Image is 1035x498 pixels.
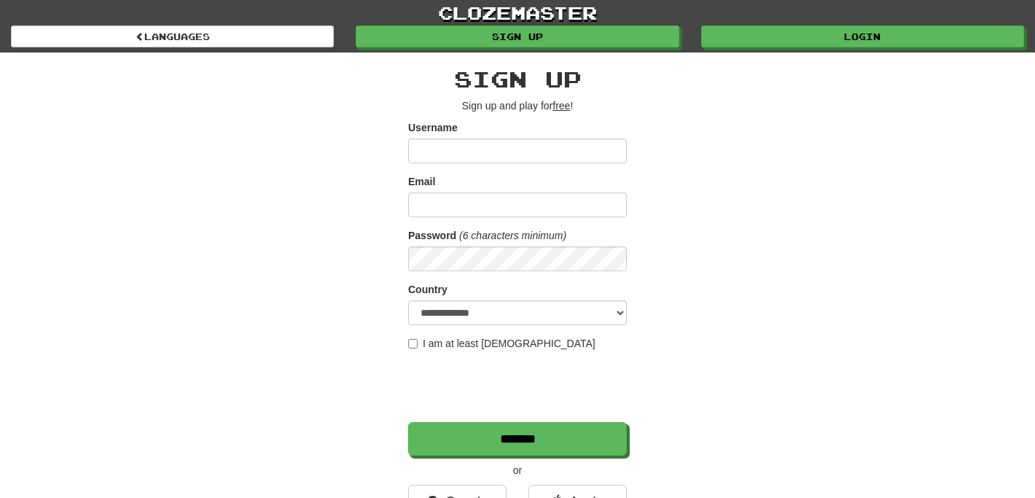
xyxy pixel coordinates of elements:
p: Sign up and play for ! [408,98,627,113]
label: Email [408,174,435,189]
label: Password [408,228,456,243]
a: Login [701,26,1024,47]
input: I am at least [DEMOGRAPHIC_DATA] [408,339,418,349]
iframe: reCAPTCHA [408,358,630,415]
h2: Sign up [408,67,627,91]
label: I am at least [DEMOGRAPHIC_DATA] [408,336,595,351]
a: Sign up [356,26,679,47]
u: free [552,100,570,112]
em: (6 characters minimum) [459,230,566,241]
label: Username [408,120,458,135]
p: or [408,463,627,478]
a: Languages [11,26,334,47]
label: Country [408,282,448,297]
